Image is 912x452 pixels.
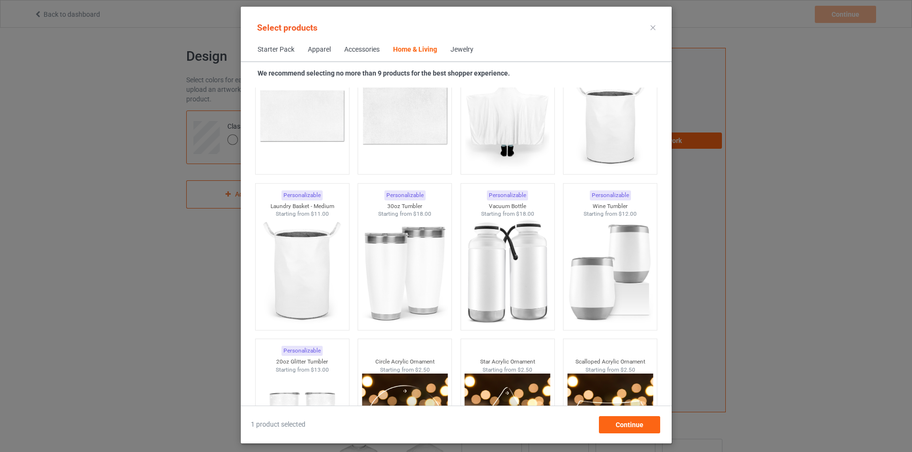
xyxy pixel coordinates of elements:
img: regular.jpg [464,62,550,169]
div: Continue [598,416,660,433]
div: Home & Living [393,45,437,55]
img: regular.jpg [259,218,345,325]
div: Starting from [255,210,349,218]
div: 20oz Glitter Tumbler [255,358,349,366]
img: regular.jpg [567,62,653,169]
div: Starting from [563,366,657,374]
span: 1 product selected [251,420,305,430]
div: Personalizable [281,190,323,200]
div: Accessories [344,45,380,55]
div: Personalizable [384,190,425,200]
span: $18.00 [516,210,534,217]
span: $2.50 [620,366,635,373]
div: Personalizable [487,190,528,200]
div: Personalizable [281,346,323,356]
div: Vacuum Bottle [461,202,554,210]
div: Starting from [461,210,554,218]
div: Star Acrylic Ornament [461,358,554,366]
div: Jewelry [450,45,473,55]
div: Personalizable [589,190,631,200]
img: regular.jpg [362,218,448,325]
div: Starting from [358,210,451,218]
div: Starting from [563,210,657,218]
span: $12.00 [619,210,637,217]
span: $18.00 [413,210,431,217]
span: $11.00 [310,210,328,217]
span: $13.00 [310,366,328,373]
div: Apparel [308,45,331,55]
span: Continue [615,421,643,429]
div: Laundry Basket - Medium [255,202,349,210]
span: $2.50 [415,366,429,373]
img: regular.jpg [567,218,653,325]
span: $2.50 [518,366,532,373]
div: Starting from [461,366,554,374]
strong: We recommend selecting no more than 9 products for the best shopper experience. [258,69,510,77]
div: Scalloped Acrylic Ornament [563,358,657,366]
div: Starting from [255,366,349,374]
span: Starter Pack [251,38,301,61]
span: Select products [257,22,317,33]
img: regular.jpg [259,62,345,169]
img: regular.jpg [362,62,448,169]
div: Starting from [358,366,451,374]
div: Wine Tumbler [563,202,657,210]
img: regular.jpg [464,218,550,325]
div: 30oz Tumbler [358,202,451,210]
div: Circle Acrylic Ornament [358,358,451,366]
